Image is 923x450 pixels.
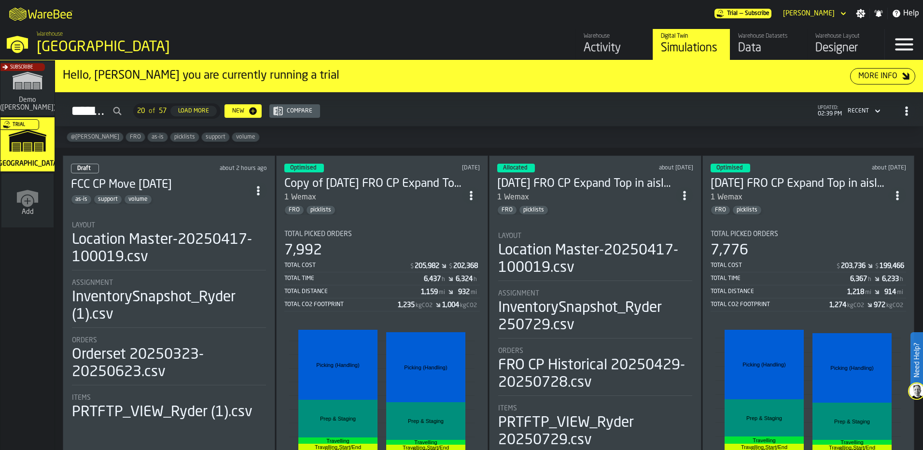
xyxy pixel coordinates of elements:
[453,262,478,270] div: Stat Value
[37,39,297,56] div: [GEOGRAPHIC_DATA]
[848,108,869,114] div: DropdownMenuValue-4
[72,289,266,323] div: InventorySnapshot_Ryder (1).csv
[714,9,771,18] div: Menu Subscription
[0,61,55,117] a: link-to-/wh/i/dbcf2930-f09f-4140-89fc-d1e1c3a767ca/simulations
[284,230,352,238] span: Total Picked Orders
[228,108,248,114] div: New
[72,337,266,344] div: Title
[126,134,145,141] span: FRO
[284,275,424,282] div: Total Time
[815,33,877,40] div: Warehouse Layout
[474,276,477,283] span: h
[711,275,851,282] div: Total Time
[897,289,903,296] span: mi
[503,165,527,171] span: Allocated
[841,262,866,270] div: Stat Value
[284,230,480,238] div: Title
[55,92,923,127] h2: button-Simulations
[738,41,799,56] div: Data
[77,166,91,171] span: Draft
[885,29,923,60] label: button-toggle-Menu
[498,232,521,240] span: Layout
[424,275,441,283] div: Stat Value
[232,134,259,141] span: volume
[284,230,480,311] div: stat-Total Picked Orders
[779,8,848,19] div: DropdownMenuValue-Kruti Shah
[497,176,676,192] h3: [DATE] FRO CP Expand Top in aisle 58/59
[900,276,903,283] span: h
[439,289,445,296] span: mi
[307,207,335,213] span: picklists
[882,275,899,283] div: Stat Value
[661,41,722,56] div: Simulations
[498,347,523,355] span: Orders
[72,394,91,402] span: Items
[284,301,398,308] div: Total CO2 Footprint
[72,394,266,421] div: stat-Items
[745,10,769,17] span: Subscribe
[711,301,830,308] div: Total CO2 Footprint
[888,8,923,19] label: button-toggle-Help
[829,165,906,171] div: Updated: 7/29/2025, 10:09:48 PM Created: 7/29/2025, 4:36:42 PM
[72,404,252,421] div: PRTFTP_VIEW_Ryder (1).csv
[498,405,517,412] span: Items
[740,10,743,17] span: —
[874,301,885,309] div: Stat Value
[37,31,63,38] span: Warehouse
[575,29,653,60] a: link-to-/wh/i/b8e8645a-5c77-43f4-8135-27e3a4d97801/feed/
[456,275,473,283] div: Stat Value
[818,111,842,117] span: 02:39 PM
[442,276,445,283] span: h
[818,105,842,111] span: updated:
[149,107,155,115] span: of
[498,357,692,392] div: FRO CP Historical 20250429-20250728.csv
[284,242,322,259] div: 7,992
[884,288,896,296] div: Stat Value
[498,347,692,355] div: Title
[283,108,316,114] div: Compare
[71,164,99,173] div: status-0 2
[880,262,904,270] div: Stat Value
[870,9,887,18] label: button-toggle-Notifications
[711,230,907,311] div: stat-Total Picked Orders
[72,222,95,229] span: Layout
[159,107,167,115] span: 57
[67,134,123,141] span: @anatoly
[584,33,645,40] div: Warehouse
[498,405,692,412] div: Title
[72,231,266,266] div: Location Master-20250417-100019.csv
[72,394,266,402] div: Title
[498,290,692,297] div: Title
[72,222,266,229] div: Title
[72,279,266,287] div: Title
[815,41,877,56] div: Designer
[10,65,33,70] span: Subscribe
[847,302,864,309] span: kgCO2
[868,276,871,283] span: h
[519,207,548,213] span: picklists
[711,288,848,295] div: Total Distance
[415,262,439,270] div: Stat Value
[72,346,266,381] div: Orderset 20250323-20250623.csv
[850,68,915,84] button: button-More Info
[711,262,836,269] div: Total Cost
[498,405,692,449] div: stat-Items
[716,165,742,171] span: Optimised
[449,263,452,270] span: $
[498,347,692,396] div: stat-Orders
[184,165,267,172] div: Updated: 9/12/2025, 12:48:37 PM Created: 9/12/2025, 12:47:40 PM
[497,192,529,203] div: 1 Wemax
[71,177,250,193] h3: FCC CP Move [DATE]
[71,177,250,193] div: FCC CP Move 9/12/25
[886,302,903,309] span: kgCO2
[174,108,213,114] div: Load More
[783,10,835,17] div: DropdownMenuValue-Kruti Shah
[63,68,850,84] div: Hello, [PERSON_NAME] you are currently running a trial
[284,164,324,172] div: status-3 2
[498,242,692,277] div: Location Master-20250417-100019.csv
[875,263,879,270] span: $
